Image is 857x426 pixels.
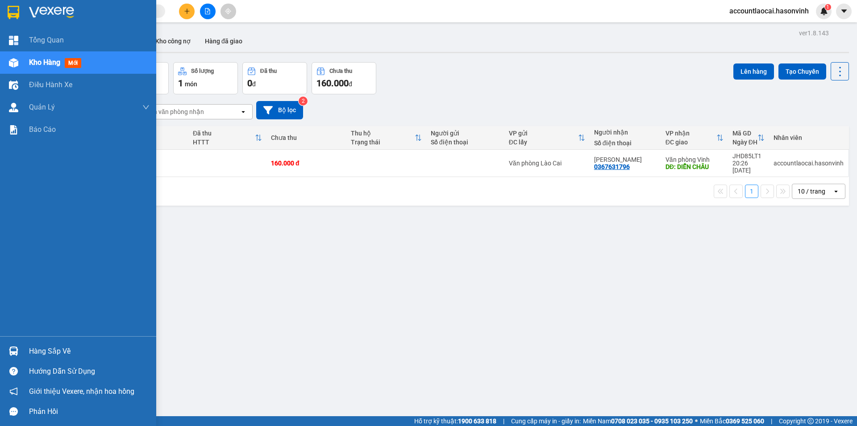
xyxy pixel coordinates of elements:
[700,416,764,426] span: Miền Bắc
[29,101,55,113] span: Quản Lý
[240,108,247,115] svg: open
[431,130,500,137] div: Người gửi
[778,63,826,80] button: Tạo Chuyến
[316,78,349,89] span: 160.000
[29,58,60,67] span: Kho hàng
[351,130,415,137] div: Thu hộ
[774,134,844,141] div: Nhân viên
[732,152,765,160] div: JHD85LT1
[695,419,698,423] span: ⚪️
[798,187,825,196] div: 10 / trang
[29,365,150,378] div: Hướng dẫn sử dụng
[271,134,342,141] div: Chưa thu
[178,78,183,89] span: 1
[503,416,504,426] span: |
[188,126,266,150] th: Toggle SortBy
[9,125,18,135] img: solution-icon
[247,78,252,89] span: 0
[771,416,772,426] span: |
[832,188,840,195] svg: open
[840,7,848,15] span: caret-down
[666,130,716,137] div: VP nhận
[509,160,585,167] div: Văn phòng Lào Cai
[29,124,56,135] span: Báo cáo
[220,4,236,19] button: aim
[820,7,828,15] img: icon-new-feature
[185,80,197,88] span: món
[728,126,769,150] th: Toggle SortBy
[256,101,303,119] button: Bộ lọc
[142,107,204,116] div: Chọn văn phòng nhận
[271,160,342,167] div: 160.000 đ
[65,58,81,68] span: mới
[148,30,198,52] button: Kho công nợ
[9,367,18,375] span: question-circle
[252,80,256,88] span: đ
[511,416,581,426] span: Cung cấp máy in - giấy in:
[509,130,578,137] div: VP gửi
[732,160,765,174] div: 20:26 [DATE]
[458,418,496,425] strong: 1900 633 818
[509,139,578,146] div: ĐC lấy
[191,68,214,74] div: Số lượng
[29,34,64,46] span: Tổng Quan
[179,4,195,19] button: plus
[9,387,18,396] span: notification
[29,345,150,358] div: Hàng sắp về
[349,80,352,88] span: đ
[29,405,150,418] div: Phản hồi
[722,5,816,17] span: accountlaocai.hasonvinh
[825,4,831,10] sup: 1
[193,130,255,137] div: Đã thu
[9,36,18,45] img: dashboard-icon
[9,58,18,67] img: warehouse-icon
[594,129,657,136] div: Người nhận
[504,126,590,150] th: Toggle SortBy
[312,62,376,94] button: Chưa thu160.000đ
[9,80,18,90] img: warehouse-icon
[299,97,308,105] sup: 2
[594,156,657,163] div: Chị Nguyệt
[173,62,238,94] button: Số lượng1món
[661,126,728,150] th: Toggle SortBy
[9,407,18,416] span: message
[807,418,814,424] span: copyright
[836,4,852,19] button: caret-down
[8,6,19,19] img: logo-vxr
[184,8,190,14] span: plus
[826,4,829,10] span: 1
[242,62,307,94] button: Đã thu0đ
[414,416,496,426] span: Hỗ trợ kỹ thuật:
[142,104,150,111] span: down
[200,4,216,19] button: file-add
[225,8,231,14] span: aim
[29,79,72,90] span: Điều hành xe
[431,139,500,146] div: Số điện thoại
[329,68,352,74] div: Chưa thu
[29,386,134,397] span: Giới thiệu Vexere, nhận hoa hồng
[9,346,18,356] img: warehouse-icon
[799,28,829,38] div: ver 1.8.143
[732,130,757,137] div: Mã GD
[733,63,774,80] button: Lên hàng
[745,185,758,198] button: 1
[9,103,18,112] img: warehouse-icon
[666,156,724,163] div: Văn phòng Vinh
[260,68,277,74] div: Đã thu
[594,163,630,170] div: 0367631796
[611,418,693,425] strong: 0708 023 035 - 0935 103 250
[351,139,415,146] div: Trạng thái
[726,418,764,425] strong: 0369 525 060
[666,163,724,170] div: DĐ: DIỄN CHÂU
[193,139,255,146] div: HTTT
[346,126,426,150] th: Toggle SortBy
[666,139,716,146] div: ĐC giao
[204,8,211,14] span: file-add
[594,139,657,147] div: Số điện thoại
[198,30,250,52] button: Hàng đã giao
[732,139,757,146] div: Ngày ĐH
[774,160,844,167] div: accountlaocai.hasonvinh
[583,416,693,426] span: Miền Nam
